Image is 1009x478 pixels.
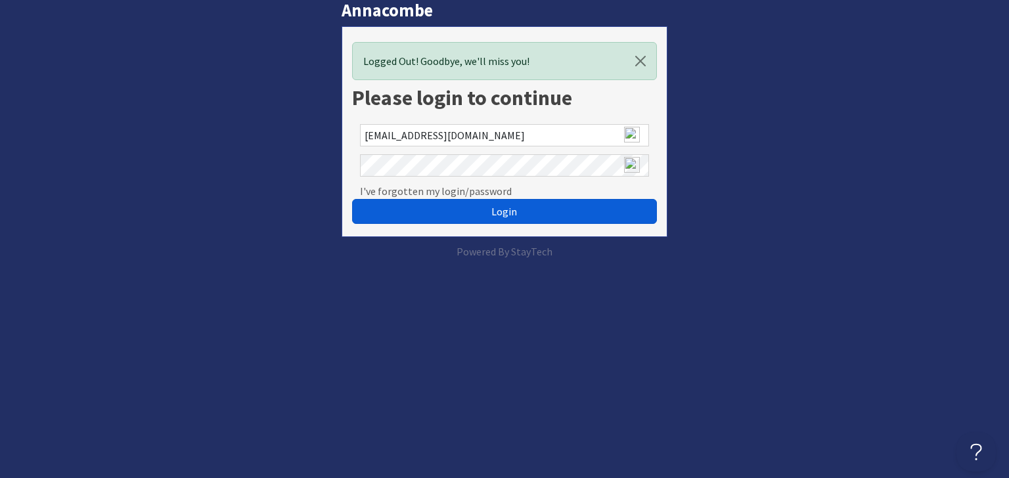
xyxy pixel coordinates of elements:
p: Powered By StayTech [342,244,667,259]
input: Email [360,124,649,146]
img: npw-badge-icon-locked.svg [624,157,640,173]
button: Login [352,199,657,224]
span: Login [491,205,517,218]
iframe: Toggle Customer Support [956,432,996,471]
div: Logged Out! Goodbye, we'll miss you! [352,42,657,80]
a: I've forgotten my login/password [360,183,512,199]
h1: Please login to continue [352,85,657,110]
img: npw-badge-icon-locked.svg [624,127,640,142]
